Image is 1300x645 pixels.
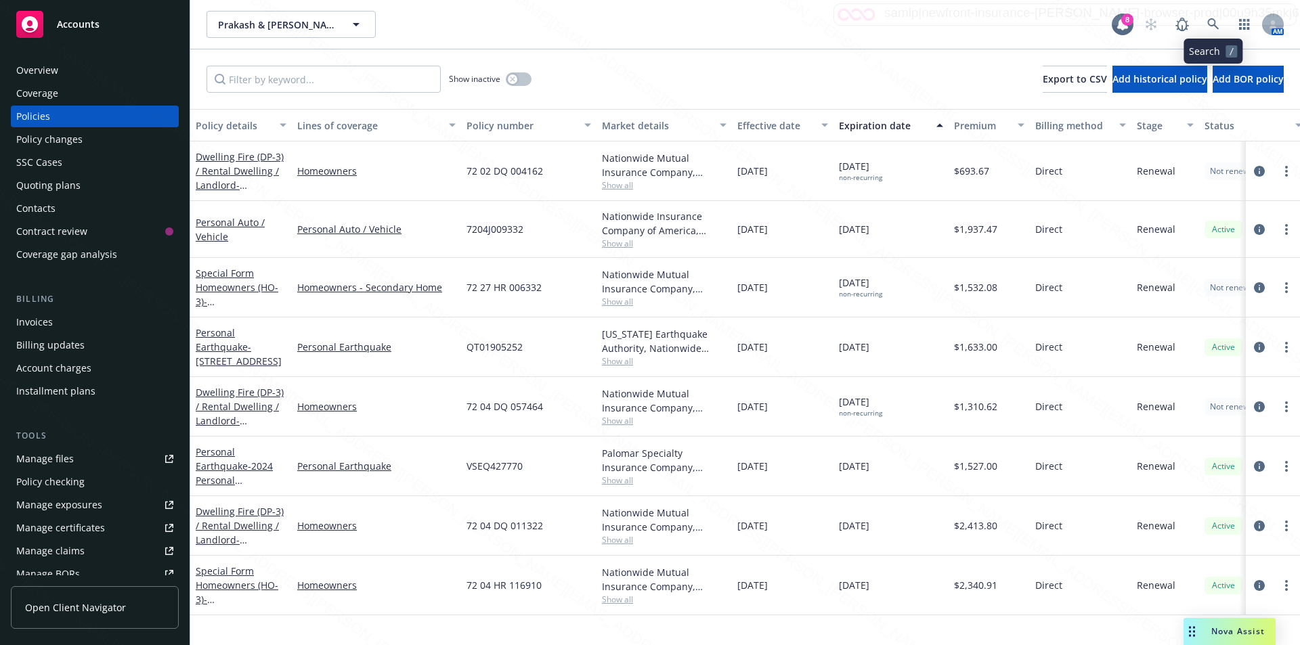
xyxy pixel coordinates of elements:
a: Homeowners [297,164,456,178]
span: Active [1210,579,1237,592]
span: [DATE] [737,578,768,592]
a: Policy checking [11,471,179,493]
a: circleInformation [1251,221,1267,238]
span: VSEQ427770 [467,459,523,473]
span: [DATE] [839,459,869,473]
span: Not renewing [1210,165,1261,177]
span: $1,310.62 [954,399,997,414]
button: Market details [597,109,732,141]
div: Nationwide Mutual Insurance Company, Nationwide Insurance Company [602,506,727,534]
span: Direct [1035,459,1062,473]
button: Export to CSV [1043,66,1107,93]
div: Coverage [16,83,58,104]
a: more [1278,399,1295,415]
div: Installment plans [16,380,95,402]
span: Renewal [1137,578,1175,592]
a: Manage exposures [11,494,179,516]
span: Not renewing [1210,401,1261,413]
a: Dwelling Fire (DP-3) / Rental Dwelling / Landlord [196,150,284,206]
span: [DATE] [839,222,869,236]
div: Lines of coverage [297,118,441,133]
span: 72 04 DQ 057464 [467,399,543,414]
a: more [1278,518,1295,534]
span: Show all [602,474,727,486]
span: Direct [1035,222,1062,236]
div: Overview [16,60,58,81]
div: Account charges [16,357,91,379]
a: more [1278,458,1295,474]
span: [DATE] [839,518,869,533]
span: 72 04 HR 116910 [467,578,542,592]
a: Manage certificates [11,517,179,539]
a: circleInformation [1251,399,1267,415]
span: Not renewing [1210,282,1261,294]
a: Personal Earthquake [297,459,456,473]
a: Personal Earthquake [196,326,282,368]
span: Renewal [1137,340,1175,354]
div: non-recurring [839,409,882,418]
button: Expiration date [833,109,949,141]
a: Coverage [11,83,179,104]
span: Active [1210,223,1237,236]
button: Effective date [732,109,833,141]
span: 7204J009332 [467,222,523,236]
a: Special Form Homeowners (HO-3) [196,564,282,634]
span: QT01905252 [467,340,523,354]
span: - [STREET_ADDRESS] [196,414,282,441]
a: Personal Earthquake [196,445,282,529]
span: [DATE] [737,164,768,178]
span: Renewal [1137,164,1175,178]
button: Policy details [190,109,292,141]
a: Contacts [11,198,179,219]
a: Billing updates [11,334,179,356]
a: more [1278,221,1295,238]
div: Palomar Specialty Insurance Company, [GEOGRAPHIC_DATA] [602,446,727,474]
span: [DATE] [737,222,768,236]
button: Billing method [1030,109,1131,141]
span: Show all [602,179,727,191]
div: Billing [11,292,179,306]
span: $1,633.00 [954,340,997,354]
div: Contract review [16,221,87,242]
span: $1,937.47 [954,222,997,236]
a: Manage claims [11,540,179,562]
a: Account charges [11,357,179,379]
span: [DATE] [737,518,768,533]
div: [US_STATE] Earthquake Authority, Nationwide Insurance Company [602,327,727,355]
span: [DATE] [839,340,869,354]
span: Show all [602,238,727,249]
span: Active [1210,341,1237,353]
span: $693.67 [954,164,989,178]
div: Nationwide Mutual Insurance Company, Nationwide Insurance Company [602,386,727,415]
span: Renewal [1137,459,1175,473]
span: Add BOR policy [1213,72,1284,85]
a: Special Form Homeowners (HO-3) [196,267,282,322]
div: Effective date [737,118,813,133]
button: Policy number [461,109,597,141]
span: Direct [1035,399,1062,414]
span: [DATE] [737,459,768,473]
span: $1,527.00 [954,459,997,473]
a: circleInformation [1251,577,1267,594]
div: Policies [16,106,50,127]
a: Overview [11,60,179,81]
span: [DATE] [839,275,882,298]
button: Add historical policy [1112,66,1207,93]
button: Prakash & [PERSON_NAME] [207,11,376,38]
span: $2,340.91 [954,578,997,592]
button: Premium [949,109,1030,141]
span: Prakash & [PERSON_NAME] [218,18,335,32]
div: Manage certificates [16,517,105,539]
a: Homeowners - Secondary Home [297,280,456,294]
div: Manage claims [16,540,85,562]
a: Policies [11,106,179,127]
div: Billing method [1035,118,1111,133]
span: - [STREET_ADDRESS][PERSON_NAME] [196,533,282,575]
span: Add historical policy [1112,72,1207,85]
span: Renewal [1137,518,1175,533]
a: Coverage gap analysis [11,244,179,265]
span: Export to CSV [1043,72,1107,85]
a: Homeowners [297,518,456,533]
a: Report a Bug [1169,11,1196,38]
